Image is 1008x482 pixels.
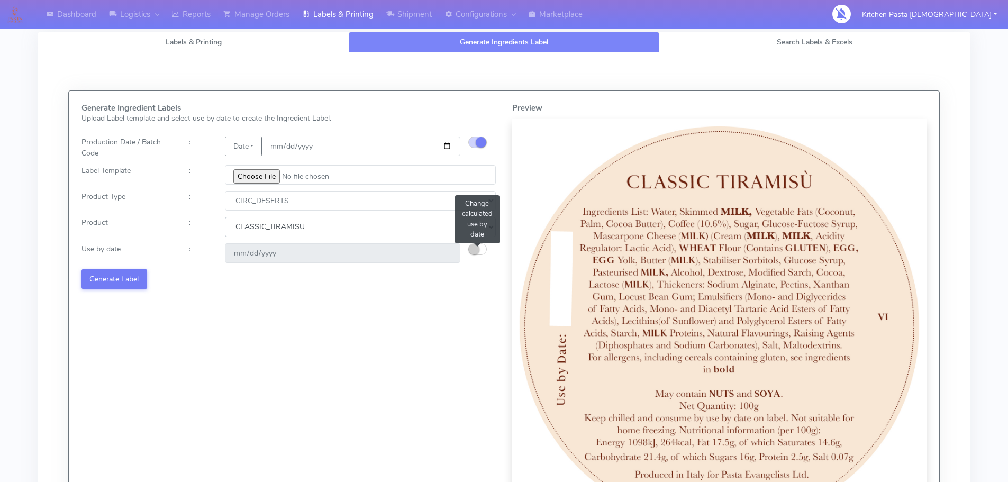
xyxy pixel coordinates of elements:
div: Product Type [74,191,181,211]
h5: Generate Ingredient Labels [81,104,496,113]
span: Search Labels & Excels [777,37,852,47]
button: Date [225,137,261,156]
div: : [181,243,217,263]
span: Generate Ingredients Label [460,37,548,47]
span: Labels & Printing [166,37,222,47]
div: Product [74,217,181,237]
ul: Tabs [38,32,970,52]
button: Generate Label [81,269,147,289]
h5: Preview [512,104,927,113]
div: Use by date [74,243,181,263]
div: : [181,217,217,237]
div: : [181,137,217,159]
div: : [181,191,217,211]
button: Kitchen Pasta [DEMOGRAPHIC_DATA] [854,4,1005,25]
div: Label Template [74,165,181,185]
p: Upload Label template and select use by date to create the Ingredient Label. [81,113,496,124]
div: Production Date / Batch Code [74,137,181,159]
div: : [181,165,217,185]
